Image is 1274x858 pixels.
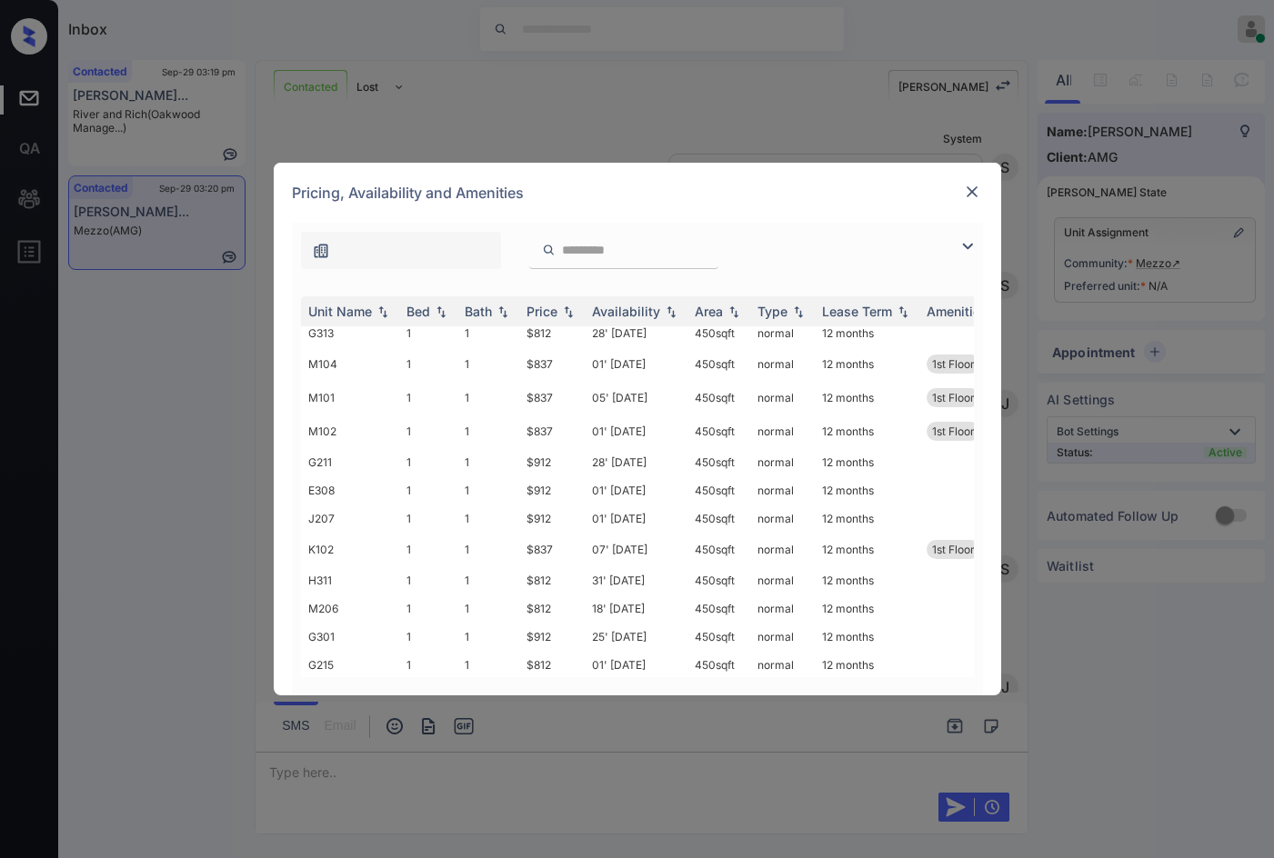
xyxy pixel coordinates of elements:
[399,414,457,448] td: 1
[687,504,750,533] td: 450 sqft
[457,623,519,651] td: 1
[585,414,687,448] td: 01' [DATE]
[301,347,399,381] td: M104
[757,304,787,319] div: Type
[301,533,399,566] td: K102
[301,319,399,347] td: G313
[457,566,519,594] td: 1
[687,347,750,381] td: 450 sqft
[815,504,919,533] td: 12 months
[519,504,585,533] td: $912
[399,448,457,476] td: 1
[519,319,585,347] td: $812
[687,414,750,448] td: 450 sqft
[457,347,519,381] td: 1
[585,476,687,504] td: 01' [DATE]
[662,305,680,318] img: sorting
[750,651,815,679] td: normal
[457,504,519,533] td: 1
[932,543,975,556] span: 1st Floor
[519,476,585,504] td: $912
[399,504,457,533] td: 1
[301,448,399,476] td: G211
[457,651,519,679] td: 1
[687,594,750,623] td: 450 sqft
[519,414,585,448] td: $837
[750,476,815,504] td: normal
[687,319,750,347] td: 450 sqft
[687,476,750,504] td: 450 sqft
[750,414,815,448] td: normal
[585,381,687,414] td: 05' [DATE]
[585,319,687,347] td: 28' [DATE]
[750,381,815,414] td: normal
[815,347,919,381] td: 12 months
[822,304,892,319] div: Lease Term
[815,448,919,476] td: 12 months
[399,319,457,347] td: 1
[750,566,815,594] td: normal
[519,381,585,414] td: $837
[932,391,975,404] span: 1st Floor
[894,305,912,318] img: sorting
[927,304,988,319] div: Amenities
[932,357,975,371] span: 1st Floor
[932,424,975,438] span: 1st Floor
[519,594,585,623] td: $812
[457,533,519,566] td: 1
[687,533,750,566] td: 450 sqft
[585,566,687,594] td: 31' [DATE]
[432,305,450,318] img: sorting
[399,566,457,594] td: 1
[585,594,687,623] td: 18' [DATE]
[519,566,585,594] td: $812
[687,623,750,651] td: 450 sqft
[457,381,519,414] td: 1
[815,533,919,566] td: 12 months
[585,504,687,533] td: 01' [DATE]
[592,304,660,319] div: Availability
[519,347,585,381] td: $837
[687,651,750,679] td: 450 sqft
[585,651,687,679] td: 01' [DATE]
[687,566,750,594] td: 450 sqft
[301,651,399,679] td: G215
[815,594,919,623] td: 12 months
[963,183,981,201] img: close
[301,594,399,623] td: M206
[399,623,457,651] td: 1
[750,533,815,566] td: normal
[750,504,815,533] td: normal
[301,623,399,651] td: G301
[815,319,919,347] td: 12 months
[457,414,519,448] td: 1
[585,533,687,566] td: 07' [DATE]
[750,319,815,347] td: normal
[957,235,978,257] img: icon-zuma
[750,448,815,476] td: normal
[519,623,585,651] td: $912
[301,414,399,448] td: M102
[750,347,815,381] td: normal
[815,381,919,414] td: 12 months
[527,304,557,319] div: Price
[457,476,519,504] td: 1
[815,623,919,651] td: 12 months
[815,651,919,679] td: 12 months
[308,304,372,319] div: Unit Name
[465,304,492,319] div: Bath
[399,476,457,504] td: 1
[399,347,457,381] td: 1
[815,414,919,448] td: 12 months
[750,623,815,651] td: normal
[519,533,585,566] td: $837
[585,347,687,381] td: 01' [DATE]
[559,305,577,318] img: sorting
[274,163,1001,223] div: Pricing, Availability and Amenities
[406,304,430,319] div: Bed
[457,448,519,476] td: 1
[815,476,919,504] td: 12 months
[519,651,585,679] td: $812
[519,448,585,476] td: $912
[494,305,512,318] img: sorting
